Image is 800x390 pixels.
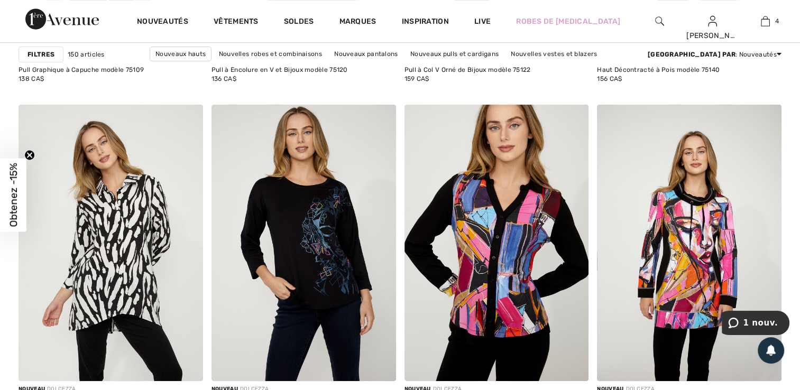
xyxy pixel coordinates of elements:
a: Marques [339,17,376,28]
img: Pull Décontracté Fleuri modèle 75622. As sample [212,105,396,381]
a: Nouveaux vêtements d'extérieur [350,61,464,75]
a: Robes de [MEDICAL_DATA] [516,16,620,27]
a: Soldes [284,17,314,28]
img: Pull Col Bénitier Imprimé modèle 75624. As sample [597,105,781,381]
a: Nouvelles robes et combinaisons [214,47,327,61]
div: Pull Graphique à Capuche modèle 75109 [19,67,144,74]
a: Nouveaux pantalons [329,47,403,61]
span: 4 [775,16,779,26]
a: Nouveaux hauts [150,47,212,61]
span: Obtenez -15% [7,163,20,227]
a: Vêtements [214,17,259,28]
img: Mes infos [708,15,717,27]
a: Live [474,16,491,27]
strong: [GEOGRAPHIC_DATA] par [648,51,735,58]
span: 136 CA$ [212,75,236,82]
img: Mon panier [761,15,770,27]
div: Pull à Col V Orné de Bijoux modèle 75122 [404,67,531,74]
img: 1ère Avenue [25,8,99,30]
a: Nouveautés [137,17,188,28]
iframe: Ouvre un widget dans lequel vous pouvez chatter avec l’un de nos agents [722,311,789,337]
a: 4 [739,15,791,27]
span: 138 CA$ [19,75,44,82]
a: Nouvelles jupes [289,61,348,75]
a: Nouveaux pulls et cardigans [405,47,504,61]
strong: Filtres [27,50,54,59]
div: [PERSON_NAME] [686,30,738,41]
div: Haut Décontracté à Pois modèle 75140 [597,67,720,74]
a: Se connecter [708,16,717,26]
img: Chemise Décontractée à Motifs Abstraits modèle 75623. As sample [404,105,589,381]
span: 159 CA$ [404,75,429,82]
a: Nouvelles vestes et blazers [505,47,602,61]
span: 156 CA$ [597,75,622,82]
button: Close teaser [24,150,35,161]
img: Chemise Imprimé Animal Boutonnée modèle 75164. As sample [19,105,203,381]
span: Inspiration [402,17,449,28]
span: 150 articles [68,50,105,59]
img: recherche [655,15,664,27]
div: Pull à Encolure en V et Bijoux modèle 75120 [212,67,348,74]
div: : Nouveautés [648,50,781,59]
